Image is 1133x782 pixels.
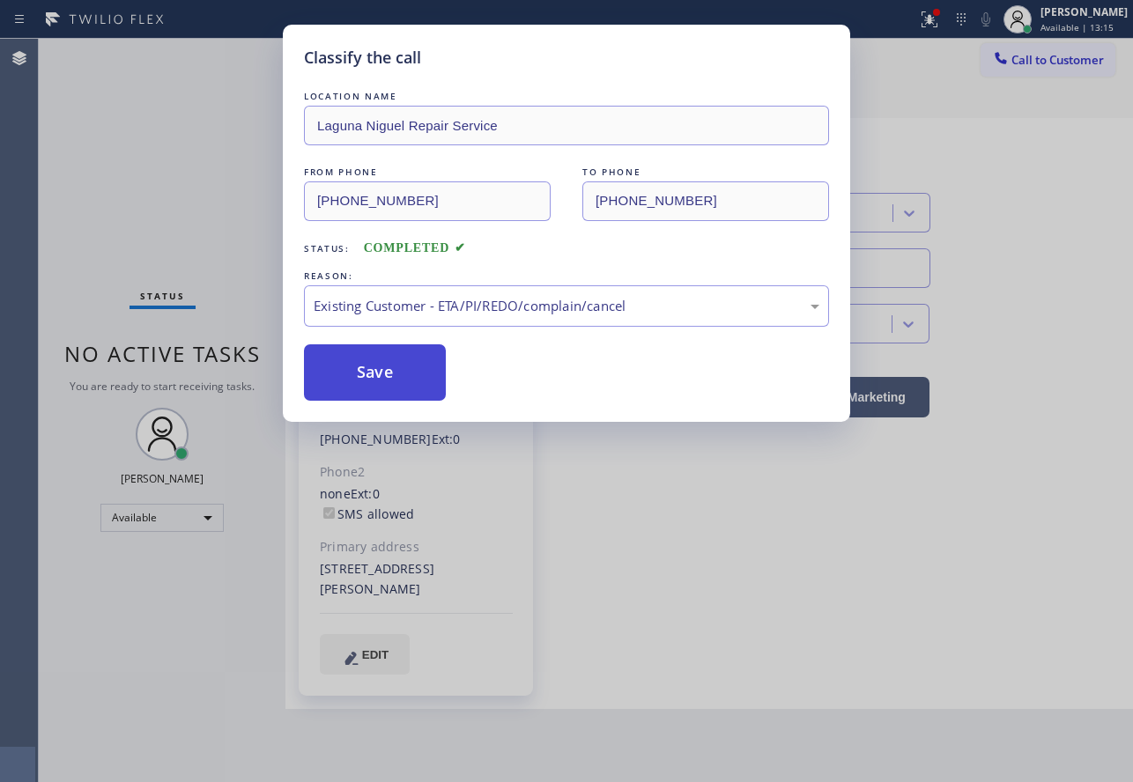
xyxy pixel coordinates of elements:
[314,296,819,316] div: Existing Customer - ETA/PI/REDO/complain/cancel
[364,241,466,255] span: COMPLETED
[582,181,829,221] input: To phone
[304,87,829,106] div: LOCATION NAME
[582,163,829,181] div: TO PHONE
[304,267,829,285] div: REASON:
[304,242,350,255] span: Status:
[304,163,551,181] div: FROM PHONE
[304,46,421,70] h5: Classify the call
[304,181,551,221] input: From phone
[304,344,446,401] button: Save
